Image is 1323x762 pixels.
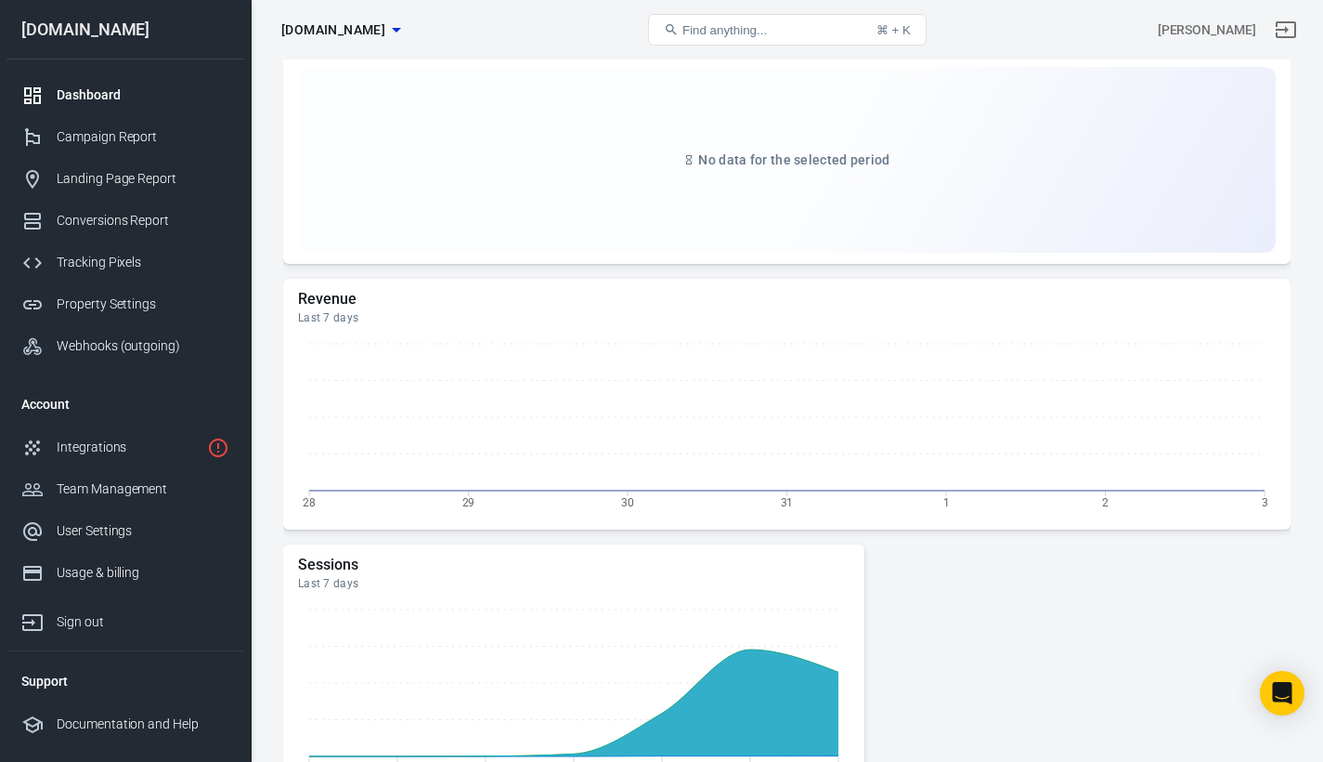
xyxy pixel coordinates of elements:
div: Conversions Report [57,211,229,230]
div: Last 7 days [298,310,1276,325]
tspan: 28 [303,495,316,508]
svg: 1 networks not verified yet [207,437,229,459]
div: Landing Page Report [57,169,229,189]
div: Property Settings [57,295,229,314]
h5: Revenue [298,290,1276,309]
div: Team Management [57,480,229,499]
div: User Settings [57,521,229,541]
a: Property Settings [6,283,244,325]
div: Usage & billing [57,563,229,583]
div: Last 7 days [298,576,850,591]
a: Sign out [1264,7,1308,52]
div: Campaign Report [57,127,229,147]
li: Support [6,659,244,703]
li: Account [6,382,244,427]
div: Documentation and Help [57,715,229,734]
div: Webhooks (outgoing) [57,336,229,356]
div: Integrations [57,438,200,457]
a: Landing Page Report [6,158,244,200]
a: Campaign Report [6,116,244,158]
tspan: 31 [781,495,794,508]
span: No data for the selected period [698,152,889,167]
div: Account id: GXqx2G2u [1158,20,1256,40]
a: User Settings [6,510,244,552]
div: Dashboard [57,85,229,105]
div: Open Intercom Messenger [1260,671,1304,716]
div: ⌘ + K [876,23,911,37]
h5: Sessions [298,556,850,574]
a: Usage & billing [6,552,244,594]
tspan: 29 [462,495,475,508]
tspan: 1 [943,495,950,508]
div: Tracking Pixels [57,253,229,272]
a: Tracking Pixels [6,242,244,283]
tspan: 2 [1102,495,1109,508]
span: Find anything... [682,23,767,37]
a: Integrations [6,427,244,468]
a: Sign out [6,594,244,643]
button: [DOMAIN_NAME] [274,13,408,47]
a: Conversions Report [6,200,244,242]
span: worldwidehealthytip.com [281,19,385,42]
a: Team Management [6,468,244,510]
div: Sign out [57,612,229,632]
tspan: 3 [1262,495,1268,508]
tspan: 30 [621,495,634,508]
button: Find anything...⌘ + K [648,14,927,46]
a: Dashboard [6,74,244,116]
div: [DOMAIN_NAME] [6,21,244,38]
a: Webhooks (outgoing) [6,325,244,367]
